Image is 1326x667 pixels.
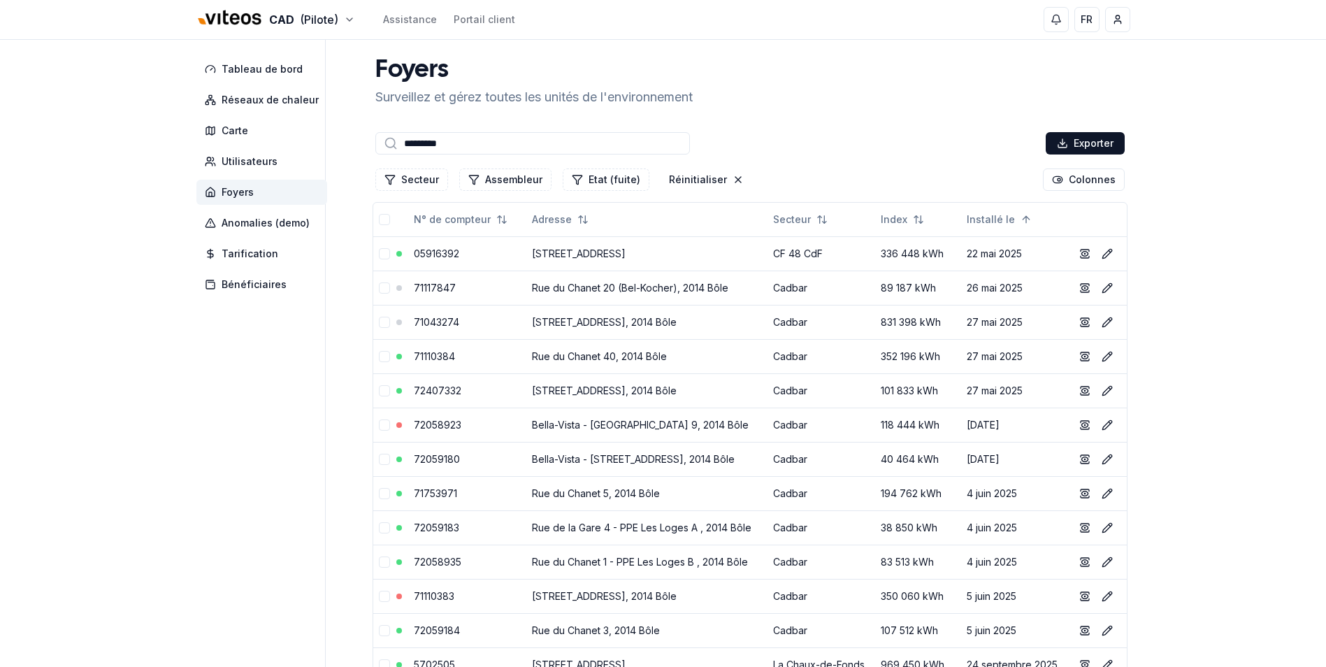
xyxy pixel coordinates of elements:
[222,216,310,230] span: Anomalies (demo)
[414,487,457,499] a: 71753971
[196,87,333,113] a: Réseaux de chaleur
[532,248,626,259] a: [STREET_ADDRESS]
[379,317,390,328] button: Sélectionner la ligne
[196,118,333,143] a: Carte
[532,385,677,396] a: [STREET_ADDRESS], 2014 Bôle
[961,510,1068,545] td: 4 juin 2025
[454,13,515,27] a: Portail client
[532,213,572,227] span: Adresse
[532,522,751,533] a: Rue de la Gare 4 - PPE Les Loges A , 2014 Bôle
[1074,7,1100,32] button: FR
[414,350,455,362] a: 71110384
[414,248,459,259] a: 05916392
[958,208,1040,231] button: Sorted ascending. Click to sort descending.
[881,384,956,398] div: 101 833 kWh
[961,271,1068,305] td: 26 mai 2025
[961,373,1068,408] td: 27 mai 2025
[414,522,459,533] a: 72059183
[765,208,836,231] button: Not sorted. Click to sort ascending.
[881,281,956,295] div: 89 187 kWh
[222,278,287,292] span: Bénéficiaires
[961,545,1068,579] td: 4 juin 2025
[881,555,956,569] div: 83 513 kWh
[375,87,693,107] p: Surveillez et gérez toutes les unités de l'environnement
[768,236,875,271] td: CF 48 CdF
[414,556,461,568] a: 72058935
[222,247,278,261] span: Tarification
[768,476,875,510] td: Cadbar
[414,419,461,431] a: 72058923
[881,315,956,329] div: 831 398 kWh
[881,589,956,603] div: 350 060 kWh
[563,168,649,191] button: Filtrer les lignes
[1043,168,1125,191] button: Cocher les colonnes
[768,510,875,545] td: Cadbar
[1046,132,1125,155] button: Exporter
[768,339,875,373] td: Cadbar
[414,453,460,465] a: 72059180
[222,185,254,199] span: Foyers
[222,124,248,138] span: Carte
[961,442,1068,476] td: [DATE]
[961,305,1068,339] td: 27 mai 2025
[414,624,460,636] a: 72059184
[459,168,552,191] button: Filtrer les lignes
[532,590,677,602] a: [STREET_ADDRESS], 2014 Bôle
[532,556,748,568] a: Rue du Chanet 1 - PPE Les Loges B , 2014 Bôle
[532,282,728,294] a: Rue du Chanet 20 (Bel-Kocher), 2014 Bôle
[881,213,907,227] span: Index
[773,213,811,227] span: Secteur
[524,208,597,231] button: Not sorted. Click to sort ascending.
[768,545,875,579] td: Cadbar
[961,339,1068,373] td: 27 mai 2025
[414,590,454,602] a: 71110383
[961,476,1068,510] td: 4 juin 2025
[379,214,390,225] button: Tout sélectionner
[379,419,390,431] button: Sélectionner la ligne
[375,168,448,191] button: Filtrer les lignes
[379,248,390,259] button: Sélectionner la ligne
[375,57,693,85] h1: Foyers
[961,236,1068,271] td: 22 mai 2025
[379,522,390,533] button: Sélectionner la ligne
[196,241,333,266] a: Tarification
[269,11,294,28] span: CAD
[768,408,875,442] td: Cadbar
[379,591,390,602] button: Sélectionner la ligne
[379,625,390,636] button: Sélectionner la ligne
[222,62,303,76] span: Tableau de bord
[881,624,956,638] div: 107 512 kWh
[768,579,875,613] td: Cadbar
[379,351,390,362] button: Sélectionner la ligne
[768,613,875,647] td: Cadbar
[405,208,516,231] button: Not sorted. Click to sort ascending.
[967,213,1015,227] span: Installé le
[300,11,338,28] span: (Pilote)
[768,442,875,476] td: Cadbar
[379,385,390,396] button: Sélectionner la ligne
[872,208,932,231] button: Not sorted. Click to sort ascending.
[768,305,875,339] td: Cadbar
[881,418,956,432] div: 118 444 kWh
[379,488,390,499] button: Sélectionner la ligne
[881,521,956,535] div: 38 850 kWh
[196,57,333,82] a: Tableau de bord
[379,454,390,465] button: Sélectionner la ligne
[383,13,437,27] a: Assistance
[196,149,333,174] a: Utilisateurs
[532,624,660,636] a: Rue du Chanet 3, 2014 Bôle
[196,272,333,297] a: Bénéficiaires
[414,316,459,328] a: 71043274
[414,213,491,227] span: N° de compteur
[379,557,390,568] button: Sélectionner la ligne
[222,155,278,168] span: Utilisateurs
[881,350,956,364] div: 352 196 kWh
[196,1,264,35] img: Viteos - CAD Logo
[661,168,752,191] button: Réinitialiser les filtres
[881,487,956,501] div: 194 762 kWh
[196,180,333,205] a: Foyers
[768,373,875,408] td: Cadbar
[532,453,735,465] a: Bella-Vista - [STREET_ADDRESS], 2014 Bôle
[881,452,956,466] div: 40 464 kWh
